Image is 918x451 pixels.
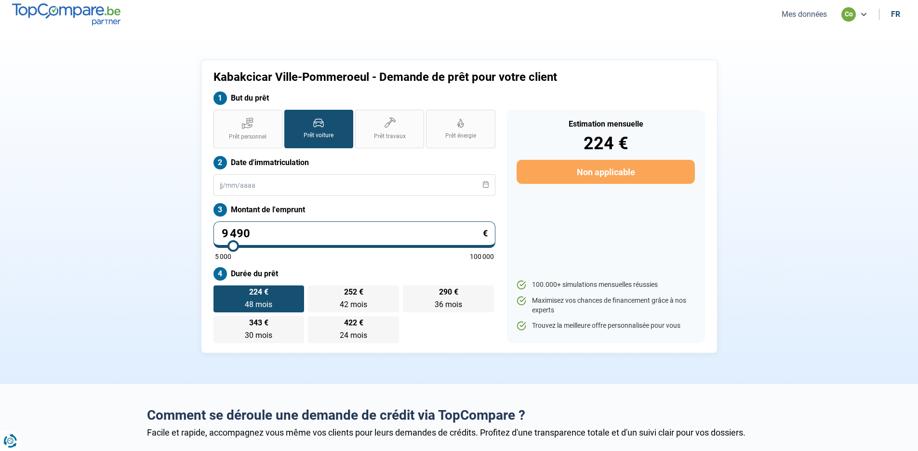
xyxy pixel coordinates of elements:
span: 252 € [344,288,363,296]
label: Montant de l'emprunt [213,203,495,217]
li: Trouvez la meilleure offre personnalisée pour vous [517,321,694,331]
div: co [841,7,856,22]
span: Prêt travaux [374,132,406,141]
span: Prêt voiture [304,131,333,140]
input: jj/mm/aaaa [213,174,495,196]
div: Estimation mensuelle [517,120,694,128]
span: 422 € [344,319,363,327]
li: Maximisez vos chances de financement grâce à nos experts [517,296,694,315]
span: 224 € [249,288,268,296]
span: 42 mois [340,300,367,309]
label: But du prêt [213,91,495,105]
span: Prêt énergie [445,132,476,140]
h1: Kabakcicar Ville-Pommeroeul - Demande de prêt pour votre client [213,70,579,84]
h2: Comment se déroule une demande de crédit via TopCompare ? [147,407,772,424]
li: 100.000+ simulations mensuelles réussies [517,280,694,290]
span: 5 000 [215,253,231,260]
span: 48 mois [245,300,272,309]
label: Durée du prêt [213,267,495,281]
span: 24 mois [340,331,367,340]
img: TopCompare.be [12,3,120,25]
span: Prêt personnel [229,133,266,141]
span: 290 € [439,288,458,296]
button: Mes données [779,9,830,19]
span: 343 € [249,319,268,327]
span: € [483,229,488,238]
span: 36 mois [435,300,462,309]
span: 30 mois [245,331,272,340]
label: Date d'immatriculation [213,156,495,169]
div: Facile et rapide, accompagnez vous même vos clients pour leurs demandes de crédits. Profitez d'un... [147,427,772,438]
button: Non applicable [517,160,694,184]
div: fr [891,10,900,19]
div: 224 € [517,135,694,152]
span: 100 000 [470,253,494,260]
